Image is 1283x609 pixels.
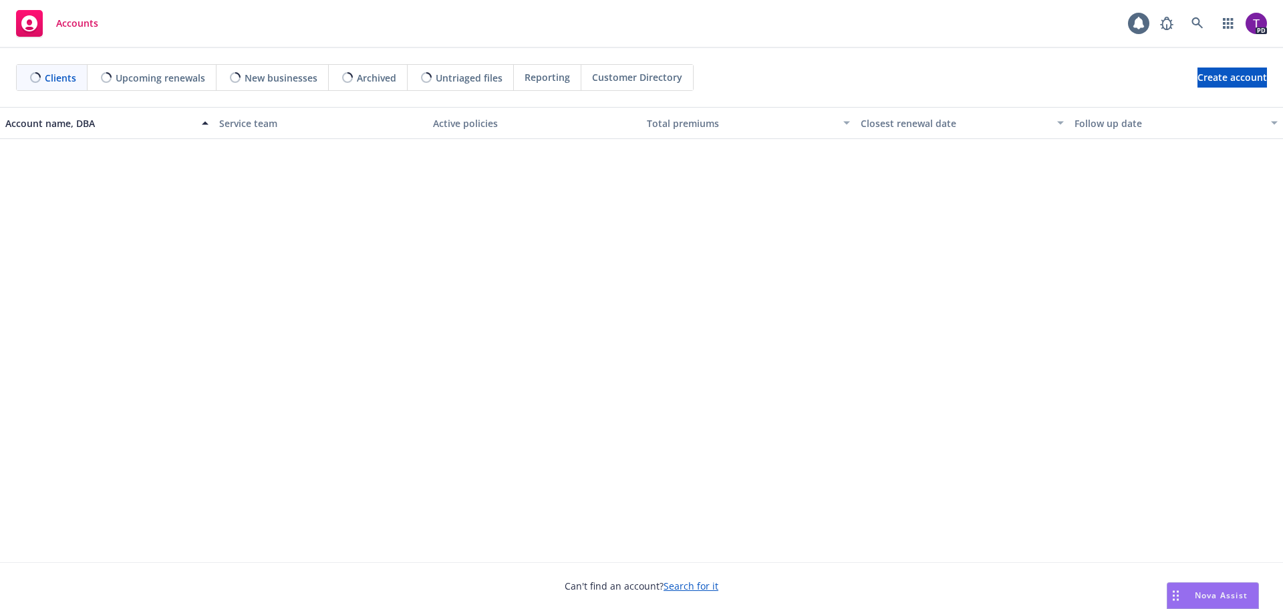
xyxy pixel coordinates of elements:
[428,107,641,139] button: Active policies
[1184,10,1211,37] a: Search
[56,18,98,29] span: Accounts
[245,71,317,85] span: New businesses
[1153,10,1180,37] a: Report a Bug
[565,579,718,593] span: Can't find an account?
[1075,116,1263,130] div: Follow up date
[592,70,682,84] span: Customer Directory
[1197,68,1267,88] a: Create account
[433,116,636,130] div: Active policies
[1167,583,1184,608] div: Drag to move
[861,116,1049,130] div: Closest renewal date
[45,71,76,85] span: Clients
[214,107,428,139] button: Service team
[436,71,503,85] span: Untriaged files
[1246,13,1267,34] img: photo
[855,107,1069,139] button: Closest renewal date
[116,71,205,85] span: Upcoming renewals
[647,116,835,130] div: Total premiums
[1195,590,1248,601] span: Nova Assist
[1069,107,1283,139] button: Follow up date
[1215,10,1242,37] a: Switch app
[664,580,718,592] a: Search for it
[1167,582,1259,609] button: Nova Assist
[641,107,855,139] button: Total premiums
[5,116,194,130] div: Account name, DBA
[525,70,570,84] span: Reporting
[219,116,422,130] div: Service team
[11,5,104,42] a: Accounts
[1197,65,1267,90] span: Create account
[357,71,396,85] span: Archived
